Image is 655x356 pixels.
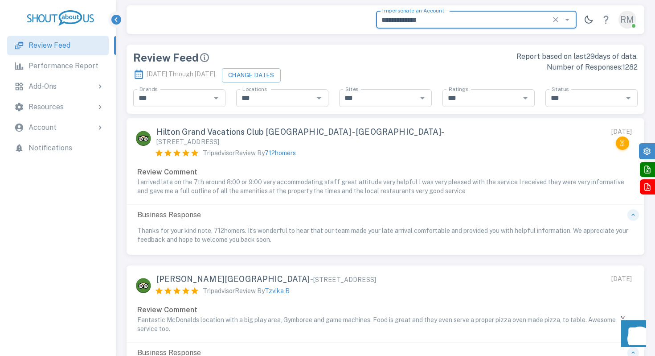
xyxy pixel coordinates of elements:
button: Export to PDF [640,179,655,195]
a: Notifications [7,138,109,158]
div: [DATE] [611,274,632,284]
label: Sites [345,85,358,93]
span: [PERSON_NAME][GEOGRAPHIC_DATA] - [156,274,376,284]
label: Ratings [449,85,468,93]
label: Brands [139,85,157,93]
label: Locations [242,85,267,93]
p: Add-Ons [29,81,57,92]
p: Resources [29,102,64,112]
p: Performance Report [29,61,98,71]
p: Business Response [132,210,206,220]
p: Notifications [29,143,72,153]
div: Resources [7,97,109,117]
button: This response is in the posting queue and will be on the live site shortly. [616,137,629,150]
span: Tzvika B [265,287,290,294]
div: [DATE] [611,127,632,137]
a: Review Feed [7,36,109,55]
p: Review Comment [137,167,634,178]
p: Tripadvisor Review By [203,286,290,296]
label: Status [552,85,569,93]
p: Thanks for your kind note, 712homers. It’s wonderful to hear that our team made your late arrival... [137,226,634,244]
div: Review Feed [133,51,380,64]
a: Performance Report [7,56,109,76]
label: Impersonate an Account [382,7,444,14]
div: Account [7,118,109,137]
p: Account [29,122,57,133]
button: Open [561,13,573,26]
a: Help Center [597,11,615,29]
p: Review Comment [137,305,634,315]
span: Hilton Grand Vacations Club [GEOGRAPHIC_DATA] - [GEOGRAPHIC_DATA] - [156,127,500,146]
p: Tripadvisor Review By [203,149,296,158]
p: Number of Responses: 1282 [391,62,638,73]
button: Export to Excel [640,162,655,177]
div: RM [618,11,636,29]
button: Clear [549,13,562,26]
button: Open [416,92,429,104]
button: Open [622,92,635,104]
iframe: Front Chat [613,316,651,354]
p: I arrived late on the 7th around 8:00 or 9:00 very accommodating staff great attitude very helpfu... [137,178,634,195]
button: Open [313,92,325,104]
p: Fantastic McDonalds location with a big play area, Gymboree and game machines. Food is great and ... [137,315,634,333]
p: Report based on last 29 days of data. [391,51,638,62]
p: Review Feed [29,40,70,51]
span: 712homers [265,149,296,157]
button: Open [519,92,532,104]
span: [STREET_ADDRESS] [313,276,376,283]
p: [DATE] Through [DATE] [133,66,215,83]
div: Add-Ons [7,77,109,96]
img: logo [27,10,94,26]
span: [STREET_ADDRESS] [156,138,219,145]
button: Open [210,92,222,104]
img: Tripadvisor [135,278,151,294]
img: Tripadvisor [135,131,151,146]
button: Change Dates [222,68,281,83]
